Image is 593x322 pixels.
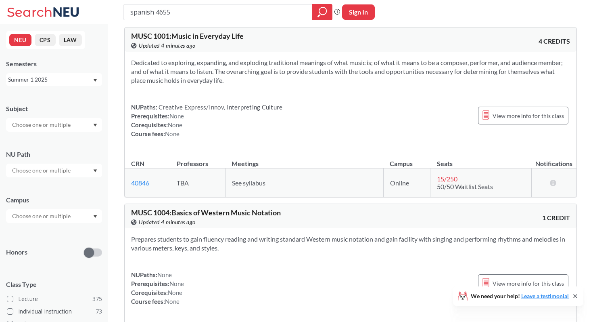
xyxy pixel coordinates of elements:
[93,124,97,127] svg: Dropdown arrow
[168,289,182,296] span: None
[342,4,375,20] button: Sign In
[430,151,531,168] th: Seats
[6,164,102,177] div: Dropdown arrow
[471,293,569,299] span: We need your help!
[7,294,102,304] label: Lecture
[493,111,564,121] span: View more info for this class
[131,159,144,168] div: CRN
[93,169,97,173] svg: Dropdown arrow
[169,280,184,287] span: None
[139,218,196,227] span: Updated 4 minutes ago
[131,179,149,187] a: 40846
[96,307,102,316] span: 73
[131,270,184,306] div: NUPaths: Prerequisites: Corequisites: Course fees:
[437,183,493,190] span: 50/50 Waitlist Seats
[521,293,569,299] a: Leave a testimonial
[157,103,282,111] span: Creative Express/Innov, Interpreting Culture
[165,298,180,305] span: None
[131,208,281,217] span: MUSC 1004 : Basics of Western Music Notation
[59,34,82,46] button: LAW
[531,151,576,168] th: Notifications
[8,211,76,221] input: Choose one or multiple
[383,151,430,168] th: Campus
[129,5,307,19] input: Class, professor, course number, "phrase"
[317,6,327,18] svg: magnifying glass
[8,166,76,175] input: Choose one or multiple
[6,248,27,257] p: Honors
[131,235,570,253] section: Prepares students to gain fluency reading and writing standard Western music notation and gain fa...
[8,120,76,130] input: Choose one or multiple
[6,118,102,132] div: Dropdown arrow
[157,271,172,278] span: None
[170,151,226,168] th: Professors
[539,37,570,46] span: 4 CREDITS
[170,168,226,197] td: TBA
[232,179,265,187] span: See syllabus
[165,130,180,137] span: None
[6,73,102,86] div: Summer 1 2025Dropdown arrow
[92,295,102,303] span: 375
[6,196,102,204] div: Campus
[542,213,570,222] span: 1 CREDIT
[8,75,92,84] div: Summer 1 2025
[35,34,56,46] button: CPS
[9,34,31,46] button: NEU
[6,104,102,113] div: Subject
[6,280,102,289] span: Class Type
[383,168,430,197] td: Online
[131,32,244,40] span: MUSC 1001 : Music in Everyday Life
[6,209,102,223] div: Dropdown arrow
[139,41,196,50] span: Updated 4 minutes ago
[225,151,383,168] th: Meetings
[168,121,182,128] span: None
[169,112,184,120] span: None
[312,4,332,20] div: magnifying glass
[93,215,97,218] svg: Dropdown arrow
[7,306,102,317] label: Individual Instruction
[493,278,564,288] span: View more info for this class
[437,175,457,183] span: 15 / 250
[131,58,570,85] section: Dedicated to exploring, expanding, and exploding traditional meanings of what music is; of what i...
[6,150,102,159] div: NU Path
[131,103,282,138] div: NUPaths: Prerequisites: Corequisites: Course fees:
[93,79,97,82] svg: Dropdown arrow
[6,59,102,68] div: Semesters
